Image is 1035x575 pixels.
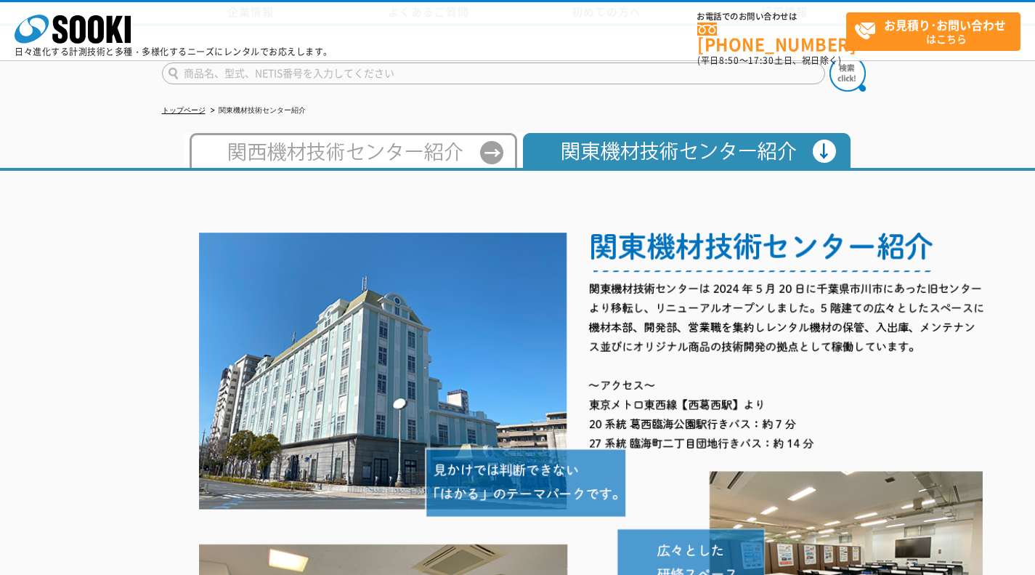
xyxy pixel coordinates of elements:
[517,154,851,165] a: 関東機材技術センター紹介
[697,23,846,52] a: [PHONE_NUMBER]
[748,54,774,67] span: 17:30
[162,63,825,84] input: 商品名、型式、NETIS番号を入力してください
[846,12,1020,51] a: お見積り･お問い合わせはこちら
[184,154,517,165] a: 西日本テクニカルセンター紹介
[719,54,739,67] span: 8:50
[854,13,1020,49] span: はこちら
[15,47,333,56] p: 日々進化する計測技術と多種・多様化するニーズにレンタルでお応えします。
[184,133,517,168] img: 西日本テクニカルセンター紹介
[829,55,866,92] img: btn_search.png
[208,103,306,118] li: 関東機材技術センター紹介
[162,106,206,114] a: トップページ
[517,133,851,168] img: 関東機材技術センター紹介
[697,54,841,67] span: (平日 ～ 土日、祝日除く)
[697,12,846,21] span: お電話でのお問い合わせは
[884,16,1006,33] strong: お見積り･お問い合わせ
